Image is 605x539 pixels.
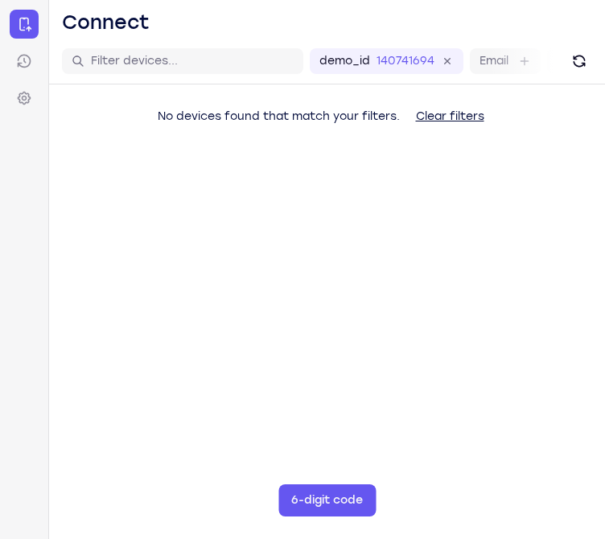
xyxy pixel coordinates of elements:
[566,48,592,74] button: Refresh
[10,10,39,39] a: Connect
[278,484,376,516] button: 6-digit code
[158,109,400,123] span: No devices found that match your filters.
[403,101,497,133] button: Clear filters
[62,10,150,35] h1: Connect
[91,53,294,69] input: Filter devices...
[479,53,508,69] label: Email
[319,53,370,69] label: demo_id
[10,47,39,76] a: Sessions
[10,84,39,113] a: Settings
